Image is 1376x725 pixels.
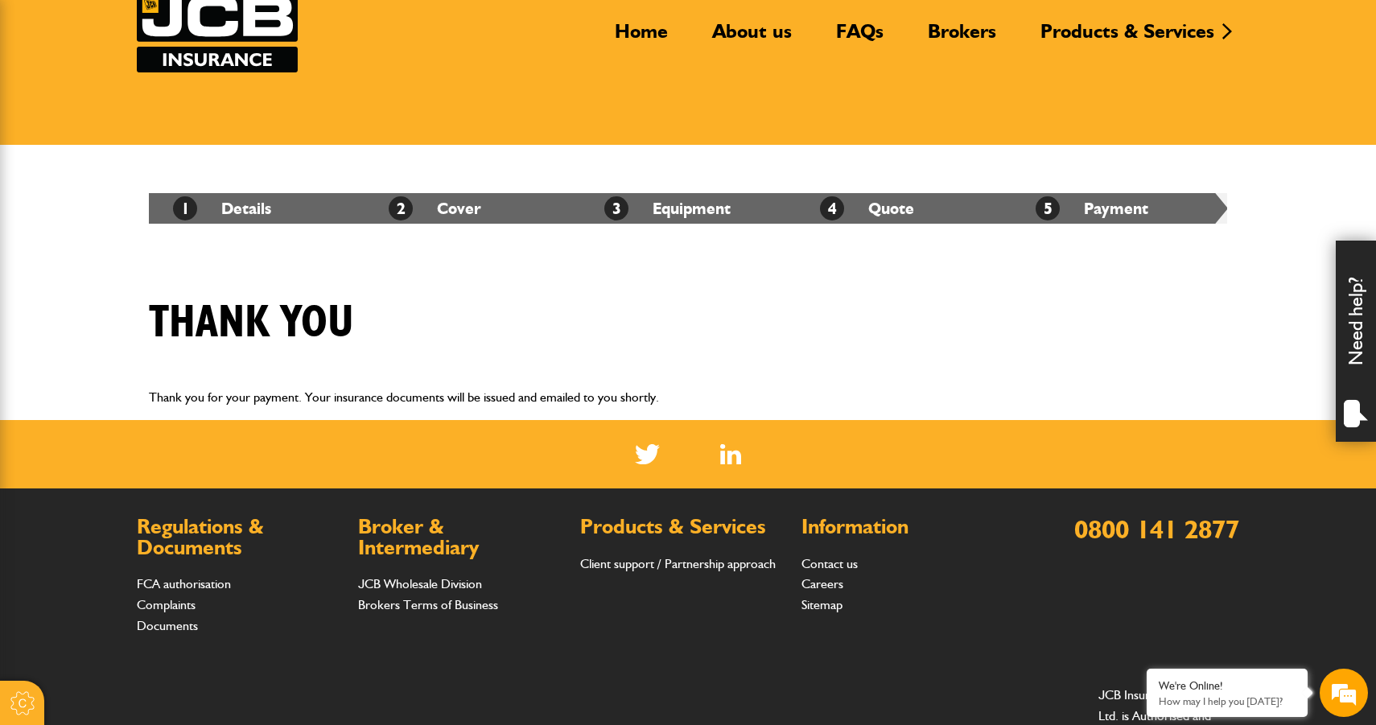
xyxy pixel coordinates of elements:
[149,387,1227,408] p: Thank you for your payment. Your insurance documents will be issued and emailed to you shortly.
[137,576,231,591] a: FCA authorisation
[21,291,294,482] textarea: Type your message and hit 'Enter'
[149,296,354,350] h1: Thank you
[603,19,680,56] a: Home
[604,196,628,220] span: 3
[1336,241,1376,442] div: Need help?
[700,19,804,56] a: About us
[1028,19,1226,56] a: Products & Services
[1159,679,1296,693] div: We're Online!
[21,244,294,279] input: Enter your phone number
[389,196,413,220] span: 2
[173,196,197,220] span: 1
[801,597,842,612] a: Sitemap
[1159,695,1296,707] p: How may I help you today?
[137,517,342,558] h2: Regulations & Documents
[604,199,731,218] a: 3Equipment
[720,444,742,464] a: LinkedIn
[358,576,482,591] a: JCB Wholesale Division
[580,556,776,571] a: Client support / Partnership approach
[173,199,271,218] a: 1Details
[358,517,563,558] h2: Broker & Intermediary
[820,199,914,218] a: 4Quote
[801,517,1007,538] h2: Information
[137,597,196,612] a: Complaints
[916,19,1008,56] a: Brokers
[137,618,198,633] a: Documents
[21,149,294,184] input: Enter your last name
[84,90,270,111] div: Chat with us now
[219,496,292,517] em: Start Chat
[720,444,742,464] img: Linked In
[1011,193,1227,224] li: Payment
[801,556,858,571] a: Contact us
[580,517,785,538] h2: Products & Services
[820,196,844,220] span: 4
[21,196,294,232] input: Enter your email address
[801,576,843,591] a: Careers
[264,8,303,47] div: Minimize live chat window
[635,444,660,464] img: Twitter
[824,19,896,56] a: FAQs
[27,89,68,112] img: d_20077148190_company_1631870298795_20077148190
[389,199,481,218] a: 2Cover
[1036,196,1060,220] span: 5
[358,597,498,612] a: Brokers Terms of Business
[1074,513,1239,545] a: 0800 141 2877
